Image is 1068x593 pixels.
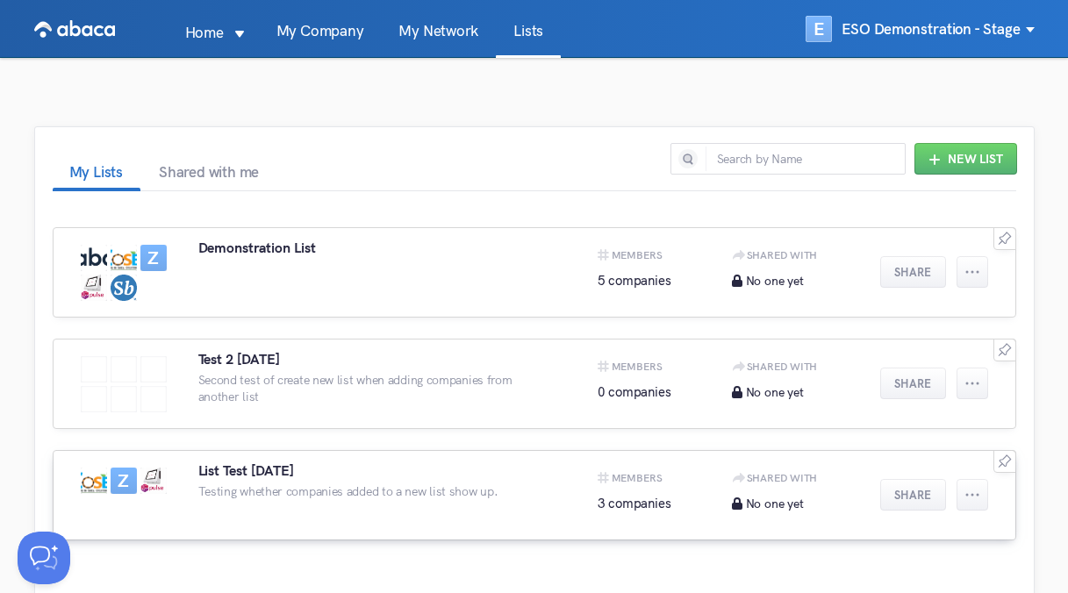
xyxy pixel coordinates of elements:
[733,249,745,261] img: Icon - arrow-share
[730,497,744,511] img: Icon - lock
[597,471,610,484] img: Icon - hashtag
[111,245,137,271] img: COSEF, LLC
[730,274,744,288] img: Icon - lock
[18,532,70,584] iframe: Help Scout Beacon - Open
[730,274,827,289] h3: No one yet
[53,144,140,191] div: My Lists
[597,360,693,377] h4: Members
[81,468,107,494] img: COSEF, LLC
[598,496,693,511] h3: 3 companies
[670,143,906,175] input: Search by Name
[598,384,693,400] h3: 0 companies
[957,256,988,288] button: Icon - ellipsis--manatee
[733,361,745,373] img: Icon - arrow-share
[806,16,832,42] span: E
[597,360,610,373] img: Icon - hashtag
[957,479,988,511] button: Icon - ellipsis--manatee
[142,144,276,191] div: Shared with me
[34,15,115,43] img: VIRAL Logo
[259,24,382,57] a: My Company
[842,20,1035,38] span: ESO Demonstration - Stage
[997,343,1012,357] img: Icon - pin
[111,468,137,494] span: Z
[997,232,1012,246] img: Icon - pin
[677,148,699,169] img: Icon - magnifier
[496,24,561,57] a: Lists
[730,385,827,400] h3: No one yet
[381,24,496,57] a: My Network
[880,368,946,399] button: Share
[730,497,827,511] h3: No one yet
[957,368,988,399] button: Icon - ellipsis--manatee
[198,483,543,500] p: Testing whether companies added to a new list show up.
[597,248,610,261] img: Icon - hashtag
[733,248,829,266] h4: Shared With
[140,245,167,271] span: Z
[914,143,1017,175] button: Icon - plus-whiteNew List
[198,462,294,479] h3: List Test [DATE]
[81,275,107,301] img: Pulse For Good
[111,275,137,301] img: Singlebound
[880,479,946,511] button: Share
[997,454,1012,468] img: Icon - pin
[198,351,280,368] h3: Test 2 [DATE]
[198,372,543,405] p: Second test of create new list when adding companies from another list
[880,256,946,288] button: Share
[730,385,744,399] img: Icon - lock
[140,468,167,494] img: Pulse For Good
[168,20,241,45] p: Home
[597,471,693,489] h4: Members
[733,360,829,377] h4: Shared With
[806,7,1035,51] div: EESO Demonstration - Stage
[81,245,107,271] img: Abaca
[733,471,829,489] h4: Shared With
[733,472,745,484] img: Icon - arrow-share
[597,248,693,266] h4: Members
[198,239,316,256] h3: Demonstration List
[598,273,693,289] h3: 5 companies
